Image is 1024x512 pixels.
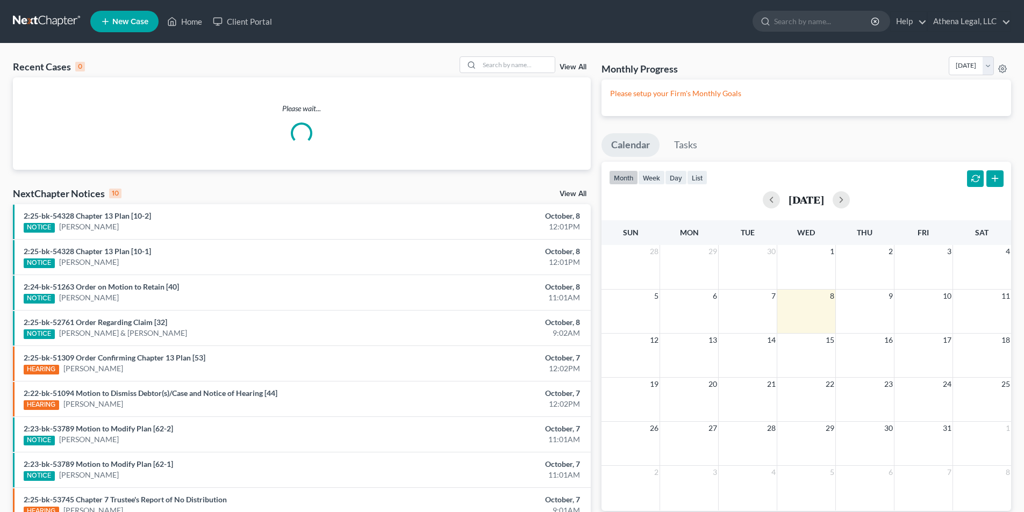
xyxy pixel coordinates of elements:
span: 4 [770,466,777,479]
span: 20 [707,378,718,391]
input: Search by name... [774,11,872,31]
h3: Monthly Progress [601,62,678,75]
div: 9:02AM [402,328,580,338]
div: NOTICE [24,329,55,339]
a: [PERSON_NAME] & [PERSON_NAME] [59,328,187,338]
span: 29 [707,245,718,258]
div: NOTICE [24,294,55,304]
a: Help [891,12,927,31]
a: 2:25-bk-54328 Chapter 13 Plan [10-1] [24,247,151,256]
div: October, 7 [402,494,580,505]
a: Client Portal [207,12,277,31]
a: [PERSON_NAME] [59,257,119,268]
a: 2:25-bk-51309 Order Confirming Chapter 13 Plan [53] [24,353,205,362]
div: October, 7 [402,423,580,434]
div: NOTICE [24,223,55,233]
span: 3 [946,245,953,258]
span: 8 [1005,466,1011,479]
span: 22 [825,378,835,391]
a: 2:23-bk-53789 Motion to Modify Plan [62-2] [24,424,173,433]
span: New Case [112,18,148,26]
a: [PERSON_NAME] [59,292,119,303]
span: 1 [1005,422,1011,435]
a: View All [560,190,586,198]
span: 14 [766,334,777,347]
a: Home [162,12,207,31]
a: [PERSON_NAME] [59,434,119,445]
span: 21 [766,378,777,391]
span: 28 [649,245,660,258]
div: October, 8 [402,246,580,257]
span: 12 [649,334,660,347]
span: Wed [797,228,815,237]
span: 16 [883,334,894,347]
input: Search by name... [479,57,555,73]
span: 27 [707,422,718,435]
span: 4 [1005,245,1011,258]
span: Tue [741,228,755,237]
a: 2:22-bk-51094 Motion to Dismiss Debtor(s)/Case and Notice of Hearing [44] [24,388,277,398]
span: 9 [887,290,894,302]
div: NOTICE [24,258,55,268]
a: [PERSON_NAME] [63,399,123,409]
a: [PERSON_NAME] [63,363,123,374]
a: [PERSON_NAME] [59,221,119,232]
a: [PERSON_NAME] [59,470,119,480]
a: 2:25-bk-53745 Chapter 7 Trustee's Report of No Distribution [24,495,227,504]
span: 8 [829,290,835,302]
div: 12:02PM [402,399,580,409]
span: 2 [887,245,894,258]
a: Calendar [601,133,660,157]
div: 12:01PM [402,221,580,232]
span: 25 [1000,378,1011,391]
div: 11:01AM [402,470,580,480]
span: Sun [623,228,639,237]
span: 18 [1000,334,1011,347]
span: 26 [649,422,660,435]
span: Mon [680,228,699,237]
span: Thu [857,228,872,237]
span: 6 [712,290,718,302]
span: 7 [770,290,777,302]
span: 5 [653,290,660,302]
span: 30 [766,245,777,258]
span: 13 [707,334,718,347]
span: Sat [975,228,989,237]
div: October, 8 [402,211,580,221]
a: 2:25-bk-54328 Chapter 13 Plan [10-2] [24,211,151,220]
span: 1 [829,245,835,258]
button: day [665,170,687,185]
a: View All [560,63,586,71]
div: 11:01AM [402,434,580,445]
span: 11 [1000,290,1011,302]
span: 23 [883,378,894,391]
span: 29 [825,422,835,435]
div: October, 7 [402,459,580,470]
span: 7 [946,466,953,479]
a: Tasks [664,133,707,157]
a: 2:25-bk-52761 Order Regarding Claim [32] [24,318,167,327]
span: 30 [883,422,894,435]
div: Recent Cases [13,60,85,73]
div: October, 8 [402,282,580,292]
span: 24 [942,378,953,391]
span: 17 [942,334,953,347]
p: Please wait... [13,103,591,114]
div: HEARING [24,400,59,410]
span: 31 [942,422,953,435]
a: Athena Legal, LLC [928,12,1011,31]
p: Please setup your Firm's Monthly Goals [610,88,1002,99]
div: 0 [75,62,85,71]
h2: [DATE] [789,194,824,205]
button: list [687,170,707,185]
div: NOTICE [24,436,55,445]
button: month [609,170,638,185]
div: October, 7 [402,352,580,363]
div: 11:01AM [402,292,580,303]
div: 10 [109,189,121,198]
div: 12:02PM [402,363,580,374]
div: NOTICE [24,471,55,481]
a: 2:24-bk-51263 Order on Motion to Retain [40] [24,282,179,291]
span: 5 [829,466,835,479]
span: 6 [887,466,894,479]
